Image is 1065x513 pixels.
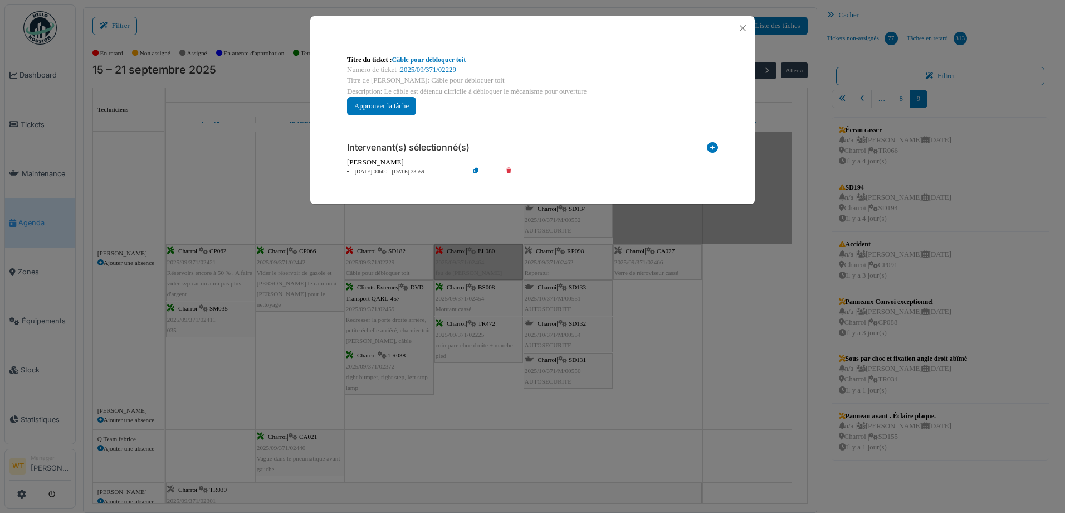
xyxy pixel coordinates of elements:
[347,142,470,153] h6: Intervenant(s) sélectionné(s)
[347,97,416,115] button: Approuver la tâche
[400,66,456,74] a: 2025/09/371/02229
[341,168,469,176] li: [DATE] 00h00 - [DATE] 23h59
[735,21,750,36] button: Close
[347,55,718,65] div: Titre du ticket :
[347,86,718,97] div: Description: Le câble est détendu difficile à débloquer le mécanisme pour ouverture
[392,56,466,64] a: Câble pour débloquer toit
[347,157,718,168] div: [PERSON_NAME]
[347,75,718,86] div: Titre de [PERSON_NAME]: Câble pour débloquer toit
[347,65,718,75] div: Numéro de ticket :
[707,142,718,157] i: Ajouter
